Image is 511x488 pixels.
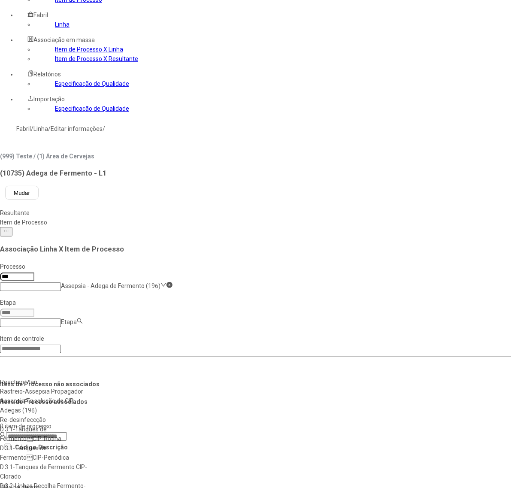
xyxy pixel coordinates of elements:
[55,21,70,28] a: Linha
[55,80,129,87] a: Especificação de Qualidade
[33,125,48,132] a: Linha
[16,125,31,132] a: Fabril
[33,36,95,43] span: Associação em massa
[33,71,61,78] span: Relatórios
[31,125,33,132] nz-breadcrumb-separator: /
[61,282,160,289] nz-select-item: Assepsia - Adega de Fermento (196)
[33,12,48,18] span: Fabril
[14,190,30,196] span: Mudar
[33,96,65,103] span: Importação
[55,105,129,112] a: Especificação de Qualidade
[103,125,105,132] nz-breadcrumb-separator: /
[51,125,103,132] a: Editar informações
[55,55,138,62] a: Item de Processo X Resultante
[55,46,123,53] a: Item de Processo X Linha
[5,186,39,200] button: Mudar
[48,125,51,132] nz-breadcrumb-separator: /
[61,318,77,325] nz-select-placeholder: Etapa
